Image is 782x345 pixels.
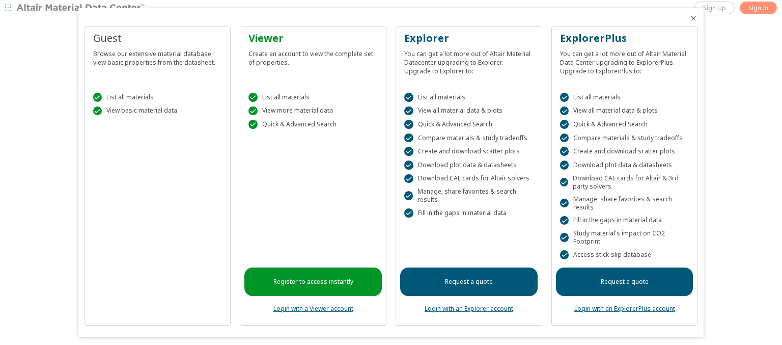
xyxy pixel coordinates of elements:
[404,208,534,218] div: Fill in the gaps in material data
[560,147,689,156] div: Create and download scatter plots
[560,120,689,129] div: Quick & Advanced Search
[404,191,413,200] div: 
[560,107,569,116] div: 
[404,174,534,183] div: Download CAE cards for Altair solvers
[404,174,413,183] div: 
[248,31,378,45] div: Viewer
[560,216,689,225] div: Fill in the gaps in material data
[248,120,258,129] div: 
[560,195,689,211] div: Manage, share favorites & search results
[404,147,413,156] div: 
[93,93,222,102] div: List all materials
[404,107,534,116] div: View all material data & plots
[560,120,569,129] div: 
[560,178,568,187] div: 
[560,45,689,75] div: You can get a lot more out of Altair Material Data Center upgrading to ExplorerPlus. Upgrade to E...
[556,268,693,296] a: Request a quote
[400,268,538,296] a: Request a quote
[404,120,413,129] div: 
[244,268,382,296] a: Register to access instantly
[404,120,534,129] div: Quick & Advanced Search
[248,107,258,116] div: 
[560,147,569,156] div: 
[560,250,689,259] div: Access stick-slip database
[93,93,102,102] div: 
[560,250,569,259] div: 
[425,304,513,313] a: Login with an Explorer account
[560,93,569,102] div: 
[404,161,534,170] div: Download plot data & datasheets
[560,134,569,143] div: 
[560,93,689,102] div: List all materials
[93,31,222,45] div: Guest
[248,107,378,116] div: View more material data
[248,93,258,102] div: 
[689,14,697,22] button: Close
[404,93,413,102] div: 
[404,93,534,102] div: List all materials
[248,45,378,67] div: Create an account to view the complete set of properties.
[404,107,413,116] div: 
[93,107,102,116] div: 
[93,107,222,116] div: View basic material data
[560,233,569,242] div: 
[560,229,689,246] div: Study material's impact on CO2 Footprint
[404,188,534,204] div: Manage, share favorites & search results
[560,216,569,225] div: 
[404,147,534,156] div: Create and download scatter plots
[560,161,569,170] div: 
[574,304,675,313] a: Login with an ExplorerPlus account
[560,107,689,116] div: View all material data & plots
[404,45,534,75] div: You can get a lot more out of Altair Material Datacenter upgrading to Explorer. Upgrade to Explor...
[560,174,689,191] div: Download CAE cards for Altair & 3rd party solvers
[404,161,413,170] div: 
[404,134,534,143] div: Compare materials & study tradeoffs
[404,31,534,45] div: Explorer
[273,304,353,313] a: Login with a Viewer account
[560,134,689,143] div: Compare materials & study tradeoffs
[560,31,689,45] div: ExplorerPlus
[404,208,413,218] div: 
[248,93,378,102] div: List all materials
[560,199,569,208] div: 
[93,45,222,67] div: Browse our extensive material database, view basic properties from the datasheet.
[404,134,413,143] div: 
[248,120,378,129] div: Quick & Advanced Search
[560,161,689,170] div: Download plot data & datasheets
